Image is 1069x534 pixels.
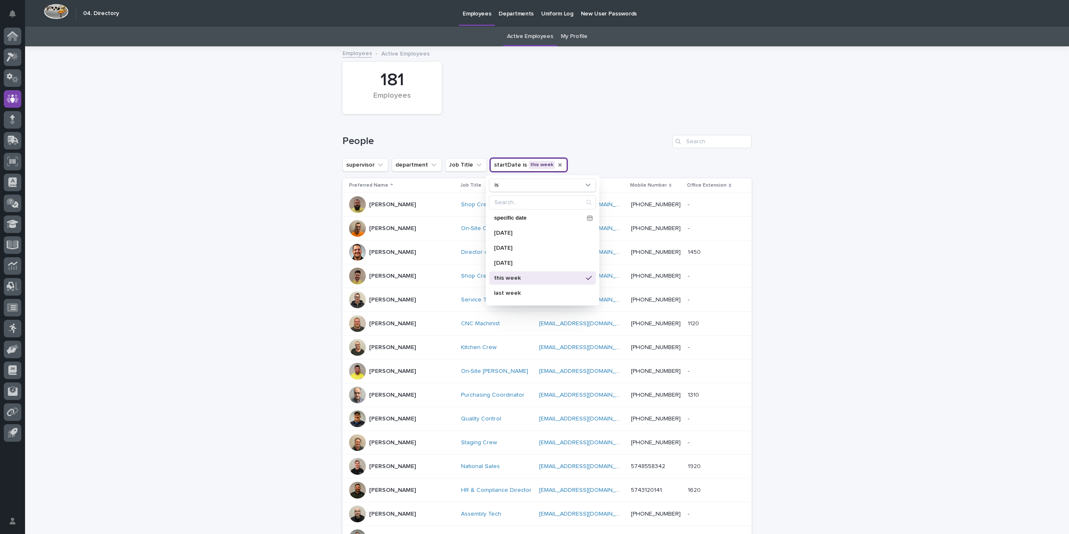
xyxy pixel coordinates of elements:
p: [PERSON_NAME] [369,320,416,327]
a: [PHONE_NUMBER] [631,368,681,374]
a: [EMAIL_ADDRESS][DOMAIN_NAME] [539,511,633,517]
p: [PERSON_NAME] [369,201,416,208]
p: - [688,414,691,423]
tr: [PERSON_NAME]National Sales [EMAIL_ADDRESS][DOMAIN_NAME] 574855834219201920 [342,455,752,478]
tr: [PERSON_NAME]Kitchen Crew [EMAIL_ADDRESS][DOMAIN_NAME] [PHONE_NUMBER]-- [342,336,752,359]
div: 181 [357,70,428,91]
a: [PHONE_NUMBER] [631,344,681,350]
button: department [392,158,442,172]
a: On-Site [PERSON_NAME] [461,368,528,375]
input: Search [489,195,595,209]
tr: [PERSON_NAME]Quality Control [EMAIL_ADDRESS][DOMAIN_NAME] [PHONE_NUMBER]-- [342,407,752,431]
p: [PERSON_NAME] [369,511,416,518]
a: Purchasing Coordinator [461,392,524,399]
p: 1120 [688,319,701,327]
div: Employees [357,91,428,109]
a: [PHONE_NUMBER] [631,202,681,208]
a: Quality Control [461,415,501,423]
div: Notifications [10,10,21,23]
a: Kitchen Crew [461,344,497,351]
a: [PHONE_NUMBER] [631,416,681,422]
tr: [PERSON_NAME]Staging Crew [EMAIL_ADDRESS][DOMAIN_NAME] [PHONE_NUMBER]-- [342,431,752,455]
a: [PHONE_NUMBER] [631,392,681,398]
a: Shop Crew [461,273,491,280]
a: [EMAIL_ADDRESS][DOMAIN_NAME] [539,463,633,469]
p: [DATE] [494,230,583,235]
p: [PERSON_NAME] [369,392,416,399]
p: specific date [494,215,583,221]
img: Workspace Logo [44,4,68,19]
p: 1310 [688,390,701,399]
a: On-Site Crew [461,225,497,232]
p: [PERSON_NAME] [369,463,416,470]
a: [EMAIL_ADDRESS][DOMAIN_NAME] [539,344,633,350]
p: last week [494,290,583,296]
a: HR & Compliance Director [461,487,532,494]
button: Job Title [445,158,487,172]
button: Notifications [4,5,21,23]
a: [EMAIL_ADDRESS][DOMAIN_NAME] [539,416,633,422]
p: - [688,509,691,518]
a: [PHONE_NUMBER] [631,297,681,303]
tr: [PERSON_NAME]Service Tech [EMAIL_ADDRESS][DOMAIN_NAME] [PHONE_NUMBER]-- [342,288,752,312]
a: Staging Crew [461,439,497,446]
p: [PERSON_NAME] [369,415,416,423]
p: Job Title [460,181,481,190]
button: supervisor [342,158,388,172]
h1: People [342,135,669,147]
a: [PHONE_NUMBER] [631,321,681,326]
p: is [494,182,499,189]
a: [PHONE_NUMBER] [631,511,681,517]
p: - [688,342,691,351]
p: - [688,271,691,280]
h2: 04. Directory [83,10,119,17]
a: CNC Machinist [461,320,500,327]
a: [PHONE_NUMBER] [631,273,681,279]
a: [EMAIL_ADDRESS][DOMAIN_NAME] [539,487,633,493]
p: this week [494,275,583,281]
tr: [PERSON_NAME]HR & Compliance Director [EMAIL_ADDRESS][DOMAIN_NAME] 574312014116201620 [342,478,752,502]
p: [PERSON_NAME] [369,487,416,494]
p: Active Employees [381,48,430,58]
p: 1450 [688,247,702,256]
a: Employees [342,48,372,58]
tr: [PERSON_NAME]On-Site [PERSON_NAME] [EMAIL_ADDRESS][DOMAIN_NAME] [PHONE_NUMBER]-- [342,359,752,383]
a: Director of Production [461,249,520,256]
p: - [688,438,691,446]
a: [EMAIL_ADDRESS][DOMAIN_NAME] [539,440,633,445]
a: [EMAIL_ADDRESS][DOMAIN_NAME] [539,321,633,326]
a: [PHONE_NUMBER] [631,440,681,445]
p: [PERSON_NAME] [369,368,416,375]
p: - [688,295,691,304]
a: [EMAIL_ADDRESS][DOMAIN_NAME] [539,368,633,374]
input: Search [672,135,752,148]
tr: [PERSON_NAME]CNC Machinist [EMAIL_ADDRESS][DOMAIN_NAME] [PHONE_NUMBER]11201120 [342,312,752,336]
p: [PERSON_NAME] [369,296,416,304]
p: [PERSON_NAME] [369,273,416,280]
p: Mobile Number [630,181,667,190]
p: [PERSON_NAME] [369,344,416,351]
a: 5743120141 [631,487,662,493]
a: Assembly Tech [461,511,501,518]
p: - [688,200,691,208]
tr: [PERSON_NAME]Director of Production [EMAIL_ADDRESS][DOMAIN_NAME] [PHONE_NUMBER]14501450 [342,240,752,264]
a: Service Tech [461,296,496,304]
a: [PHONE_NUMBER] [631,249,681,255]
a: 5748558342 [631,463,665,469]
p: - [688,223,691,232]
p: 1920 [688,461,702,470]
div: specific date [489,212,596,224]
button: startDate [490,158,567,172]
tr: [PERSON_NAME]Assembly Tech [EMAIL_ADDRESS][DOMAIN_NAME] [PHONE_NUMBER]-- [342,502,752,526]
p: 1620 [688,485,702,494]
tr: [PERSON_NAME]On-Site Crew [EMAIL_ADDRESS][DOMAIN_NAME] [PHONE_NUMBER]-- [342,217,752,240]
p: [DATE] [494,245,583,251]
tr: [PERSON_NAME]Shop Crew [EMAIL_ADDRESS][DOMAIN_NAME] [PHONE_NUMBER]-- [342,264,752,288]
p: Office Extension [687,181,727,190]
p: [PERSON_NAME] [369,439,416,446]
tr: [PERSON_NAME]Purchasing Coordinator [EMAIL_ADDRESS][DOMAIN_NAME] [PHONE_NUMBER]13101310 [342,383,752,407]
p: [DATE] [494,260,583,266]
p: Preferred Name [349,181,388,190]
a: My Profile [561,27,588,46]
